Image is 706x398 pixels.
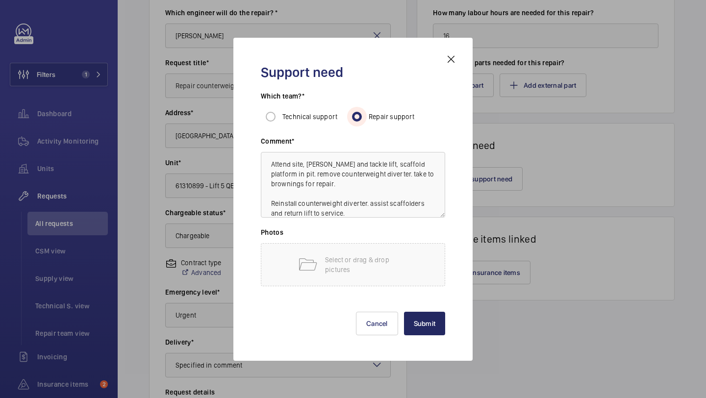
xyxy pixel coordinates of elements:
[325,255,408,274] p: Select or drag & drop pictures
[282,113,337,121] span: Technical support
[369,113,415,121] span: Repair support
[261,91,445,107] h3: Which team?*
[261,63,445,81] h2: Support need
[356,312,398,335] button: Cancel
[261,227,445,243] h3: Photos
[261,136,445,152] h3: Comment*
[404,312,446,335] button: Submit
